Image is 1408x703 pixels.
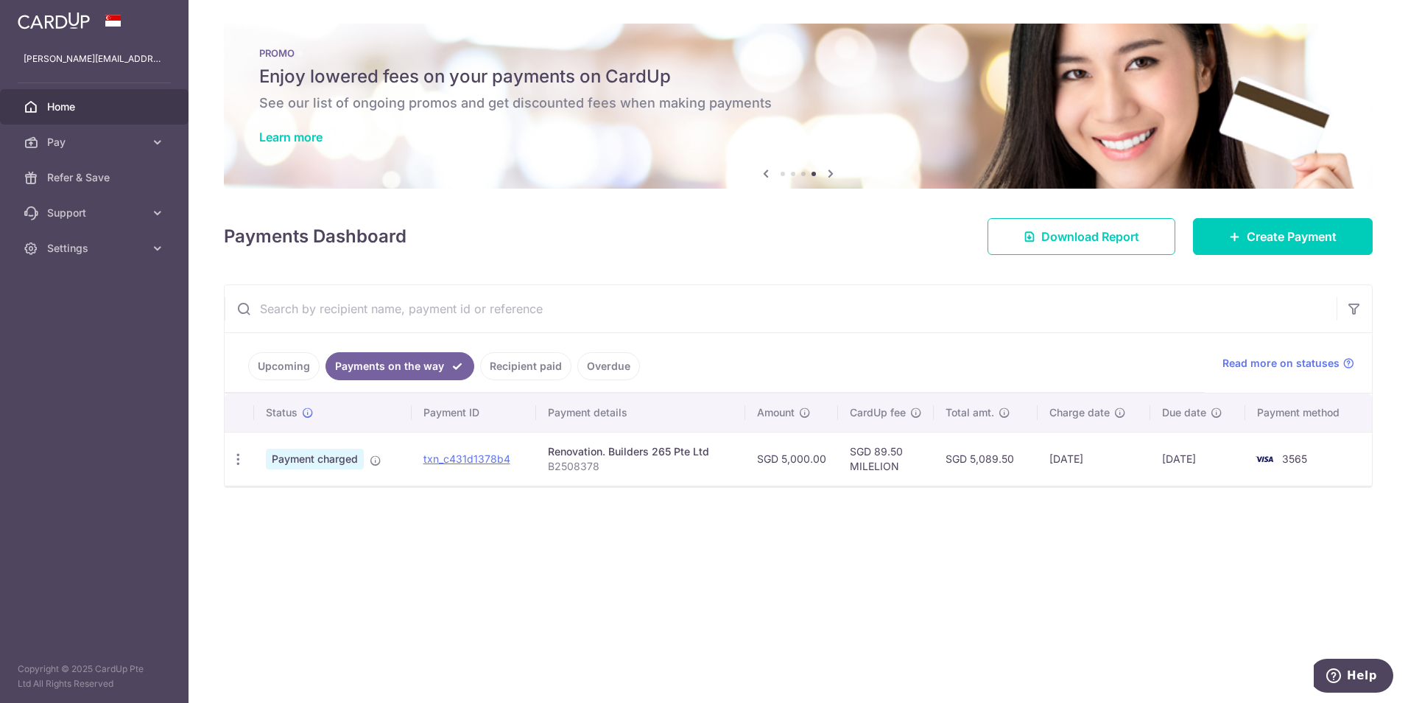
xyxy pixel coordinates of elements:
p: PROMO [259,47,1337,59]
a: Download Report [988,218,1175,255]
td: SGD 89.50 MILELION [838,432,934,486]
span: Home [47,99,144,114]
span: Status [266,405,298,420]
a: Upcoming [248,352,320,380]
td: SGD 5,089.50 [934,432,1038,486]
a: Overdue [577,352,640,380]
a: Recipient paid [480,352,571,380]
a: Payments on the way [325,352,474,380]
th: Payment method [1245,394,1372,432]
span: Settings [47,241,144,256]
a: Read more on statuses [1222,356,1354,371]
span: Due date [1162,405,1206,420]
span: Pay [47,135,144,150]
span: Payment charged [266,449,364,469]
h4: Payments Dashboard [224,223,406,250]
iframe: Opens a widget where you can find more information [1314,659,1393,696]
img: Latest Promos banner [224,24,1373,189]
img: Bank Card [1250,450,1279,468]
h5: Enjoy lowered fees on your payments on CardUp [259,65,1337,88]
span: Charge date [1049,405,1110,420]
a: Create Payment [1193,218,1373,255]
div: Renovation. Builders 265 Pte Ltd [548,444,733,459]
p: [PERSON_NAME][EMAIL_ADDRESS][DOMAIN_NAME] [24,52,165,66]
input: Search by recipient name, payment id or reference [225,285,1337,332]
td: SGD 5,000.00 [745,432,838,486]
span: Create Payment [1247,228,1337,245]
h6: See our list of ongoing promos and get discounted fees when making payments [259,94,1337,112]
span: Refer & Save [47,170,144,185]
span: 3565 [1282,452,1307,465]
a: txn_c431d1378b4 [423,452,510,465]
span: Read more on statuses [1222,356,1340,371]
th: Payment details [536,394,745,432]
td: [DATE] [1038,432,1151,486]
span: Amount [757,405,795,420]
p: B2508378 [548,459,733,474]
span: Total amt. [946,405,994,420]
span: CardUp fee [850,405,906,420]
td: [DATE] [1150,432,1245,486]
img: CardUp [18,12,90,29]
span: Support [47,206,144,220]
th: Payment ID [412,394,536,432]
span: Download Report [1041,228,1139,245]
a: Learn more [259,130,323,144]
